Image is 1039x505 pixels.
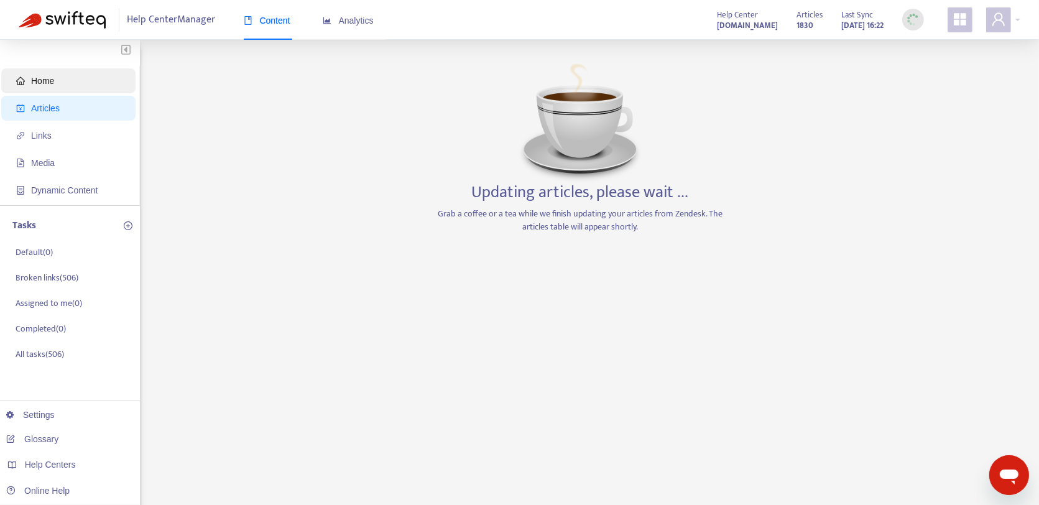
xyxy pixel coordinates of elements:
img: sync_loading.0b5143dde30e3a21642e.gif [905,12,921,27]
a: Settings [6,410,55,420]
span: Help Centers [25,460,76,470]
a: Online Help [6,486,70,496]
p: Tasks [12,218,36,233]
p: Default ( 0 ) [16,246,53,259]
span: Articles [31,103,60,113]
span: account-book [16,104,25,113]
strong: [DATE] 16:22 [841,19,884,32]
span: home [16,76,25,85]
a: Glossary [6,434,58,444]
p: Grab a coffee or a tea while we finish updating your articles from Zendesk. The articles table wi... [434,207,726,233]
strong: 1830 [797,19,813,32]
h3: Updating articles, please wait ... [472,183,689,203]
span: book [244,16,252,25]
span: Help Center [717,8,758,22]
span: Help Center Manager [127,8,216,32]
span: area-chart [323,16,331,25]
span: file-image [16,159,25,167]
strong: [DOMAIN_NAME] [717,19,778,32]
span: plus-circle [124,221,132,230]
p: All tasks ( 506 ) [16,348,64,361]
p: Broken links ( 506 ) [16,271,78,284]
span: Content [244,16,290,25]
span: link [16,131,25,140]
p: Completed ( 0 ) [16,322,66,335]
span: Analytics [323,16,374,25]
img: Coffee image [518,58,642,183]
span: Last Sync [841,8,873,22]
span: user [991,12,1006,27]
span: Media [31,158,55,168]
a: [DOMAIN_NAME] [717,18,778,32]
span: Articles [797,8,823,22]
img: Swifteq [19,11,106,29]
p: Assigned to me ( 0 ) [16,297,82,310]
iframe: Button to launch messaging window [989,455,1029,495]
span: Dynamic Content [31,185,98,195]
span: Home [31,76,54,86]
span: appstore [953,12,967,27]
span: container [16,186,25,195]
span: Links [31,131,52,141]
